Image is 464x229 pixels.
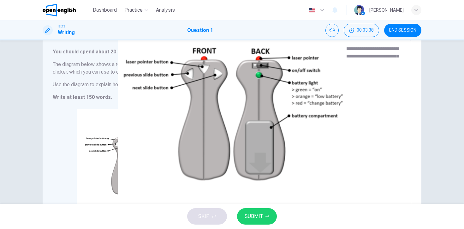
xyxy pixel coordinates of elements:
[357,28,374,33] span: 00:03:38
[43,4,76,16] img: OpenEnglish logo
[245,212,263,221] span: SUBMIT
[124,6,143,14] span: Practice
[93,6,117,14] span: Dashboard
[354,5,364,15] img: Profile picture
[58,24,65,29] span: IELTS
[389,28,416,33] span: END SESSION
[369,6,404,14] div: [PERSON_NAME]
[187,27,213,34] h1: Question 1
[58,29,75,36] h1: Writing
[308,8,316,13] img: en
[325,24,339,37] div: Mute
[156,6,175,14] span: Analysis
[344,24,379,37] div: Hide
